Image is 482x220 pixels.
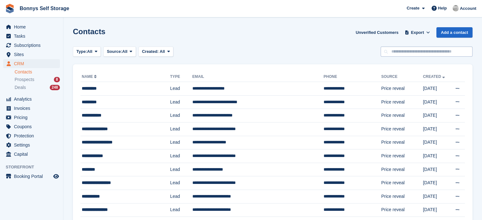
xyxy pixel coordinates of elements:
span: Subscriptions [14,41,52,50]
span: All [160,49,165,54]
td: Lead [170,109,192,123]
td: [DATE] [423,109,450,123]
span: Prospects [15,77,34,83]
span: Settings [14,141,52,149]
td: Lead [170,122,192,136]
a: Created [423,74,446,79]
a: menu [3,41,60,50]
td: Lead [170,149,192,163]
a: Prospects 8 [15,76,60,83]
span: Booking Portal [14,172,52,181]
th: Source [381,72,423,82]
td: Lead [170,163,192,176]
span: CRM [14,59,52,68]
td: Price reveal [381,190,423,203]
a: menu [3,22,60,31]
button: Type: All [73,47,101,57]
button: Created: All [138,47,173,57]
td: Price reveal [381,82,423,96]
button: Source: All [103,47,136,57]
h1: Contacts [73,27,106,36]
td: [DATE] [423,203,450,217]
span: All [87,48,93,55]
span: Protection [14,131,52,140]
span: Storefront [6,164,63,170]
a: menu [3,172,60,181]
span: Home [14,22,52,31]
td: Lead [170,176,192,190]
td: [DATE] [423,136,450,149]
img: James Bonny [453,5,459,11]
span: Help [438,5,447,11]
a: Deals 248 [15,84,60,91]
span: Source: [107,48,122,55]
a: menu [3,59,60,68]
th: Email [192,72,324,82]
a: menu [3,50,60,59]
span: Deals [15,85,26,91]
span: Export [411,29,424,36]
td: [DATE] [423,190,450,203]
a: Unverified Customers [353,27,401,38]
td: Price reveal [381,95,423,109]
th: Type [170,72,192,82]
td: [DATE] [423,149,450,163]
span: All [122,48,128,55]
td: Price reveal [381,149,423,163]
a: menu [3,104,60,113]
div: 8 [54,77,60,82]
span: Sites [14,50,52,59]
td: Price reveal [381,109,423,123]
span: Capital [14,150,52,159]
td: [DATE] [423,122,450,136]
a: Name [82,74,98,79]
td: [DATE] [423,95,450,109]
span: Coupons [14,122,52,131]
a: menu [3,131,60,140]
td: [DATE] [423,176,450,190]
a: Add a contact [436,27,472,38]
a: Preview store [52,173,60,180]
span: Created: [142,49,159,54]
td: Price reveal [381,203,423,217]
span: Pricing [14,113,52,122]
td: Price reveal [381,176,423,190]
td: Lead [170,203,192,217]
td: [DATE] [423,82,450,96]
span: Create [407,5,419,11]
td: Lead [170,136,192,149]
td: Price reveal [381,163,423,176]
span: Account [460,5,476,12]
a: menu [3,122,60,131]
span: Type: [76,48,87,55]
a: menu [3,150,60,159]
a: menu [3,141,60,149]
th: Phone [324,72,381,82]
td: Price reveal [381,136,423,149]
span: Tasks [14,32,52,41]
a: Bonnys Self Storage [17,3,72,14]
td: Price reveal [381,122,423,136]
td: [DATE] [423,163,450,176]
div: 248 [50,85,60,90]
a: menu [3,32,60,41]
span: Invoices [14,104,52,113]
img: stora-icon-8386f47178a22dfd0bd8f6a31ec36ba5ce8667c1dd55bd0f319d3a0aa187defe.svg [5,4,15,13]
a: menu [3,95,60,104]
td: Lead [170,82,192,96]
td: Lead [170,190,192,203]
td: Lead [170,95,192,109]
a: Contacts [15,69,60,75]
a: menu [3,113,60,122]
span: Analytics [14,95,52,104]
button: Export [403,27,431,38]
